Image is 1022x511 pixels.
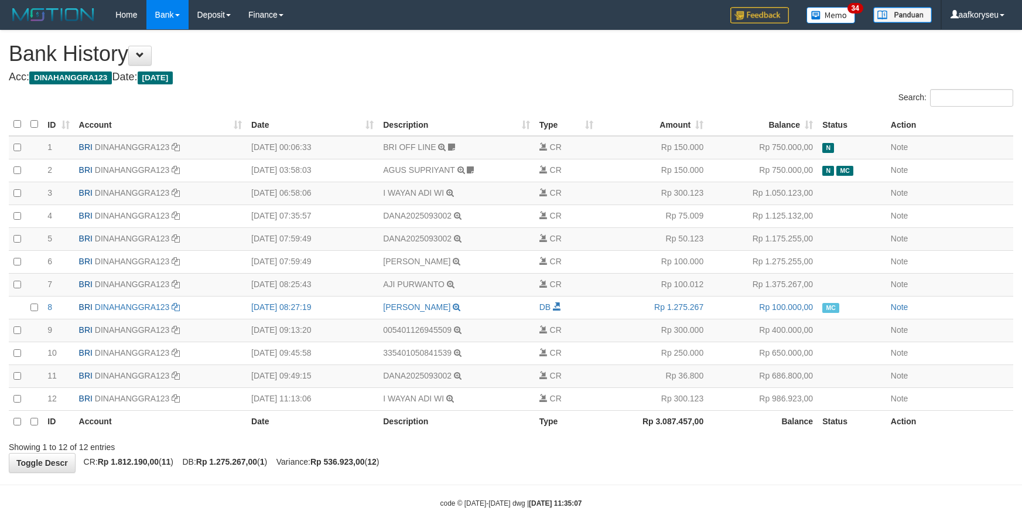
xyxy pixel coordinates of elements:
td: Rp 650.000,00 [708,342,818,364]
a: BRI OFF LINE [383,142,436,152]
a: Copy DINAHANGGRA123 to clipboard [172,257,180,266]
a: Copy DINAHANGGRA123 to clipboard [172,188,180,197]
td: Rp 100.000 [598,250,708,273]
span: 1 [47,142,52,152]
td: Rp 1.175.255,00 [708,227,818,250]
a: DANA2025093002 [383,234,452,243]
strong: Rp 1.275.267,00 [196,457,257,466]
th: Account [74,410,247,433]
a: DANA2025093002 [383,211,452,220]
span: BRI [79,257,93,266]
span: 6 [47,257,52,266]
span: CR [550,394,562,403]
td: Rp 100.012 [598,273,708,296]
a: Note [891,325,908,335]
a: Copy DINAHANGGRA123 to clipboard [172,165,180,175]
a: I WAYAN ADI WI [383,188,444,197]
span: Manually Checked by: aafzefaya [836,166,853,176]
span: Manually Checked by: aafFelly [822,303,839,313]
a: Copy DINAHANGGRA123 to clipboard [172,394,180,403]
a: DINAHANGGRA123 [95,257,170,266]
a: DINAHANGGRA123 [95,211,170,220]
a: Note [891,188,908,197]
td: Rp 750.000,00 [708,136,818,159]
td: Rp 1.275.255,00 [708,250,818,273]
span: BRI [79,165,93,175]
a: DINAHANGGRA123 [95,165,170,175]
a: Note [891,257,908,266]
input: Search: [930,89,1013,107]
span: 12 [47,394,57,403]
span: [DATE] [138,71,173,84]
td: Rp 1.125.132,00 [708,205,818,227]
a: Note [891,234,908,243]
a: Copy DINAHANGGRA123 to clipboard [172,348,180,357]
strong: Rp 1.812.190,00 [98,457,159,466]
th: Type [535,410,599,433]
a: AJI PURWANTO [383,280,445,289]
th: Date [247,410,378,433]
td: Rp 686.800,00 [708,364,818,387]
a: Copy DINAHANGGRA123 to clipboard [172,302,180,312]
span: BRI [79,325,93,335]
span: 34 [847,3,863,13]
strong: 12 [367,457,377,466]
th: Description: activate to sort column ascending [378,113,534,136]
span: DB [539,302,551,312]
a: [PERSON_NAME] [383,257,450,266]
span: CR [550,280,562,289]
td: [DATE] 08:25:43 [247,273,378,296]
small: code © [DATE]-[DATE] dwg | [440,499,582,507]
a: DINAHANGGRA123 [95,142,170,152]
h4: Acc: Date: [9,71,1013,83]
td: [DATE] 09:45:58 [247,342,378,364]
td: [DATE] 00:06:33 [247,136,378,159]
img: MOTION_logo.png [9,6,98,23]
strong: Rp 3.087.457,00 [642,417,703,426]
span: 2 [47,165,52,175]
span: 5 [47,234,52,243]
th: Status [818,410,886,433]
a: Copy DINAHANGGRA123 to clipboard [172,234,180,243]
span: CR [550,165,562,175]
span: 3 [47,188,52,197]
td: [DATE] 08:27:19 [247,296,378,319]
th: Balance: activate to sort column ascending [708,113,818,136]
img: Feedback.jpg [730,7,789,23]
img: Button%20Memo.svg [806,7,856,23]
div: Showing 1 to 12 of 12 entries [9,437,417,453]
label: Search: [898,89,1013,107]
th: ID: activate to sort column ascending [43,113,74,136]
a: Note [891,394,908,403]
a: AGUS SUPRIYANT [383,165,454,175]
td: Rp 750.000,00 [708,159,818,182]
h1: Bank History [9,42,1013,66]
td: [DATE] 07:59:49 [247,227,378,250]
span: 7 [47,280,52,289]
a: DANA2025093002 [383,371,452,380]
span: DINAHANGGRA123 [29,71,112,84]
span: Has Note [822,143,834,153]
a: Copy DINAHANGGRA123 to clipboard [172,371,180,380]
a: I WAYAN ADI WI [383,394,444,403]
td: Rp 150.000 [598,159,708,182]
a: DINAHANGGRA123 [95,371,170,380]
span: BRI [79,302,93,312]
span: Has Note [822,166,834,176]
td: [DATE] 11:13:06 [247,387,378,410]
a: Copy DINAHANGGRA123 to clipboard [172,280,180,289]
span: 9 [47,325,52,335]
a: Copy DINAHANGGRA123 to clipboard [172,142,180,152]
a: DINAHANGGRA123 [95,280,170,289]
th: Amount: activate to sort column ascending [598,113,708,136]
a: Note [891,280,908,289]
th: Status [818,113,886,136]
td: Rp 75.009 [598,205,708,227]
a: DINAHANGGRA123 [95,325,170,335]
a: DINAHANGGRA123 [95,348,170,357]
td: Rp 250.000 [598,342,708,364]
span: CR [550,211,562,220]
span: BRI [79,371,93,380]
td: [DATE] 07:35:57 [247,205,378,227]
strong: [DATE] 11:35:07 [529,499,582,507]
